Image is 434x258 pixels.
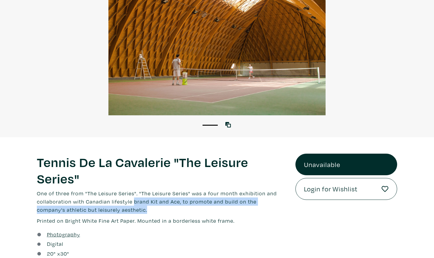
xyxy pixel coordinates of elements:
[295,154,397,176] a: Unavailable
[37,189,286,214] p: One of three from "The Leisure Series". "The Leisure Series" was a four month exhibition and coll...
[37,217,286,225] p: Printed on Bright White Fine Art Paper. Mounted in a borderless white frame.
[37,154,286,187] h1: Tennis De La Cavalerie "The Leisure Series"
[47,231,80,238] u: Photography
[60,250,67,257] span: 30
[304,184,358,194] span: Login for Wishlist
[47,249,69,258] div: " x "
[47,240,63,248] a: Digital
[47,230,80,239] a: Photography
[47,250,54,257] span: 20
[203,125,218,126] button: 1 of 1
[295,178,397,200] a: Login for Wishlist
